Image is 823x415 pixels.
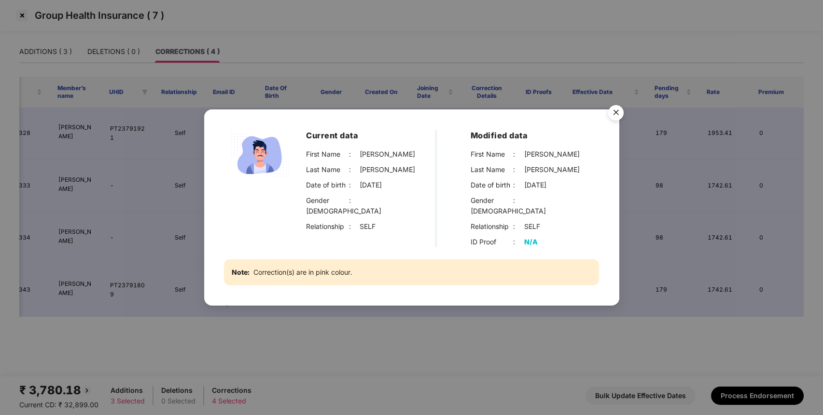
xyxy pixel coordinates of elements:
div: Correction(s) are in pink colour. [224,259,599,285]
img: svg+xml;base64,PHN2ZyB4bWxucz0iaHR0cDovL3d3dy53My5vcmcvMjAwMC9zdmciIHdpZHRoPSI1NiIgaGVpZ2h0PSI1Ni... [602,101,629,128]
img: svg+xml;base64,PHN2ZyB4bWxucz0iaHR0cDovL3d3dy53My5vcmcvMjAwMC9zdmciIHdpZHRoPSIyMjQiIGhlaWdodD0iMT... [224,130,296,180]
div: Relationship [471,221,514,232]
div: [PERSON_NAME] [360,164,415,175]
div: : [513,221,524,232]
div: First Name [471,149,514,160]
div: SELF [524,221,540,232]
div: [DATE] [360,180,382,190]
div: ID Proof [471,237,514,247]
div: [PERSON_NAME] [524,164,579,175]
div: Last Name [471,164,514,175]
div: Gender [471,195,514,206]
div: : [513,237,524,247]
b: Note: [232,267,250,278]
div: [DEMOGRAPHIC_DATA] [306,206,381,216]
div: Date of birth [306,180,349,190]
div: Date of birth [471,180,514,190]
div: [DEMOGRAPHIC_DATA] [471,206,546,216]
div: [PERSON_NAME] [360,149,415,160]
div: : [349,195,360,206]
div: [DATE] [524,180,546,190]
div: : [513,180,524,190]
div: : [513,164,524,175]
div: Gender [306,195,349,206]
div: : [349,149,360,160]
div: Relationship [306,221,349,232]
div: SELF [360,221,376,232]
div: : [349,164,360,175]
div: : [349,180,360,190]
div: N/A [524,237,537,247]
div: : [513,149,524,160]
div: Last Name [306,164,349,175]
div: : [349,221,360,232]
button: Close [602,100,628,126]
div: [PERSON_NAME] [524,149,579,160]
h3: Modified data [471,130,599,142]
div: : [513,195,524,206]
h3: Current data [306,130,434,142]
div: First Name [306,149,349,160]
